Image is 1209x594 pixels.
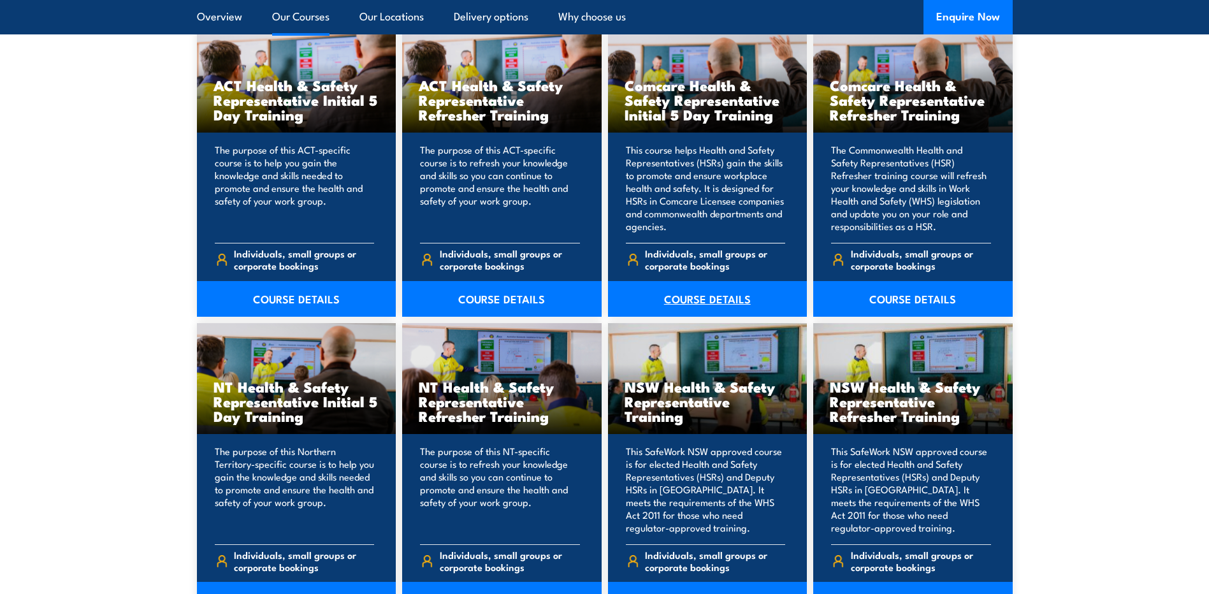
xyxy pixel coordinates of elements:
[197,281,396,317] a: COURSE DETAILS
[830,78,996,122] h3: Comcare Health & Safety Representative Refresher Training
[625,78,791,122] h3: Comcare Health & Safety Representative Initial 5 Day Training
[234,247,374,272] span: Individuals, small groups or corporate bookings
[831,143,991,233] p: The Commonwealth Health and Safety Representatives (HSR) Refresher training course will refresh y...
[626,445,786,534] p: This SafeWork NSW approved course is for elected Health and Safety Representatives (HSRs) and Dep...
[234,549,374,573] span: Individuals, small groups or corporate bookings
[831,445,991,534] p: This SafeWork NSW approved course is for elected Health and Safety Representatives (HSRs) and Dep...
[402,281,602,317] a: COURSE DETAILS
[851,549,991,573] span: Individuals, small groups or corporate bookings
[626,143,786,233] p: This course helps Health and Safety Representatives (HSRs) gain the skills to promote and ensure ...
[420,445,580,534] p: The purpose of this NT-specific course is to refresh your knowledge and skills so you can continu...
[215,143,375,233] p: The purpose of this ACT-specific course is to help you gain the knowledge and skills needed to pr...
[419,78,585,122] h3: ACT Health & Safety Representative Refresher Training
[440,247,580,272] span: Individuals, small groups or corporate bookings
[625,379,791,423] h3: NSW Health & Safety Representative Training
[214,78,380,122] h3: ACT Health & Safety Representative Initial 5 Day Training
[851,247,991,272] span: Individuals, small groups or corporate bookings
[813,281,1013,317] a: COURSE DETAILS
[608,281,807,317] a: COURSE DETAILS
[440,549,580,573] span: Individuals, small groups or corporate bookings
[419,379,585,423] h3: NT Health & Safety Representative Refresher Training
[830,379,996,423] h3: NSW Health & Safety Representative Refresher Training
[645,247,785,272] span: Individuals, small groups or corporate bookings
[215,445,375,534] p: The purpose of this Northern Territory-specific course is to help you gain the knowledge and skil...
[420,143,580,233] p: The purpose of this ACT-specific course is to refresh your knowledge and skills so you can contin...
[645,549,785,573] span: Individuals, small groups or corporate bookings
[214,379,380,423] h3: NT Health & Safety Representative Initial 5 Day Training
